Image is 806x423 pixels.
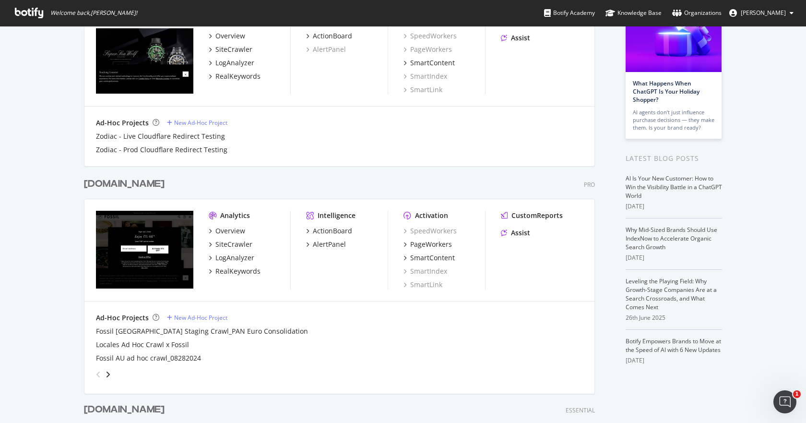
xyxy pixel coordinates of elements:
[96,118,149,128] div: Ad-Hoc Projects
[626,254,722,262] div: [DATE]
[209,31,245,41] a: Overview
[403,240,452,249] a: PageWorkers
[167,314,227,322] a: New Ad-Hoc Project
[215,253,254,263] div: LogAnalyzer
[209,240,252,249] a: SiteCrawler
[84,177,168,191] a: [DOMAIN_NAME]
[403,58,455,68] a: SmartContent
[403,72,447,81] a: SmartIndex
[84,403,168,417] a: [DOMAIN_NAME]
[741,9,786,17] span: Elena Tylaweny Tuseo
[96,353,201,363] a: Fossil AU ad hoc crawl_08282024
[633,109,714,132] div: AI agents don’t just influence purchase decisions — they make them. Is your brand ready?
[501,211,563,220] a: CustomReports
[306,31,352,41] a: ActionBoard
[84,403,165,417] div: [DOMAIN_NAME]
[167,119,227,127] a: New Ad-Hoc Project
[209,266,261,276] a: RealKeywords
[318,211,356,220] div: Intelligence
[96,211,193,289] img: Fossil.com
[215,31,245,41] div: Overview
[306,240,346,249] a: AlertPanel
[313,240,346,249] div: AlertPanel
[626,153,722,164] div: Latest Blog Posts
[96,326,308,336] a: Fossil [GEOGRAPHIC_DATA] Staging Crawl_PAN Euro Consolidation
[626,174,722,200] a: AI Is Your New Customer: How to Win the Visibility Battle in a ChatGPT World
[215,240,252,249] div: SiteCrawler
[96,340,189,350] a: Locales Ad Hoc Crawl x Fossil
[403,226,457,236] a: SpeedWorkers
[96,145,227,155] a: Zodiac - Prod Cloudflare Redirect Testing
[672,8,722,18] div: Organizations
[215,72,261,81] div: RealKeywords
[626,356,722,365] div: [DATE]
[215,58,254,68] div: LogAnalyzer
[415,211,448,220] div: Activation
[215,45,252,54] div: SiteCrawler
[566,406,595,414] div: Essential
[215,266,261,276] div: RealKeywords
[220,211,250,220] div: Analytics
[626,226,717,251] a: Why Mid-Sized Brands Should Use IndexNow to Accelerate Organic Search Growth
[626,202,722,211] div: [DATE]
[626,277,717,311] a: Leveling the Playing Field: Why Growth-Stage Companies Are at a Search Crossroads, and What Comes...
[511,211,563,220] div: CustomReports
[501,228,530,238] a: Assist
[313,226,352,236] div: ActionBoard
[626,314,722,322] div: 26th June 2025
[626,337,721,354] a: Botify Empowers Brands to Move at the Speed of AI with 6 New Updates
[306,45,346,54] a: AlertPanel
[403,253,455,263] a: SmartContent
[410,240,452,249] div: PageWorkers
[793,390,801,398] span: 1
[313,31,352,41] div: ActionBoard
[403,280,442,290] a: SmartLink
[174,119,227,127] div: New Ad-Hoc Project
[403,266,447,276] a: SmartIndex
[209,253,254,263] a: LogAnalyzer
[633,79,699,104] a: What Happens When ChatGPT Is Your Holiday Shopper?
[501,33,530,43] a: Assist
[209,58,254,68] a: LogAnalyzer
[96,16,193,94] img: Zodiacwatches.com
[403,45,452,54] a: PageWorkers
[50,9,137,17] span: Welcome back, [PERSON_NAME] !
[410,58,455,68] div: SmartContent
[84,177,165,191] div: [DOMAIN_NAME]
[403,31,457,41] a: SpeedWorkers
[410,253,455,263] div: SmartContent
[92,367,105,382] div: angle-left
[105,370,111,379] div: angle-right
[306,226,352,236] a: ActionBoard
[773,390,796,413] iframe: Intercom live chat
[209,45,252,54] a: SiteCrawler
[209,226,245,236] a: Overview
[511,228,530,238] div: Assist
[403,85,442,95] a: SmartLink
[722,5,801,21] button: [PERSON_NAME]
[511,33,530,43] div: Assist
[96,313,149,323] div: Ad-Hoc Projects
[174,314,227,322] div: New Ad-Hoc Project
[215,226,245,236] div: Overview
[584,181,595,189] div: Pro
[96,132,225,141] a: Zodiac - Live Cloudflare Redirect Testing
[605,8,662,18] div: Knowledge Base
[209,72,261,81] a: RealKeywords
[544,8,595,18] div: Botify Academy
